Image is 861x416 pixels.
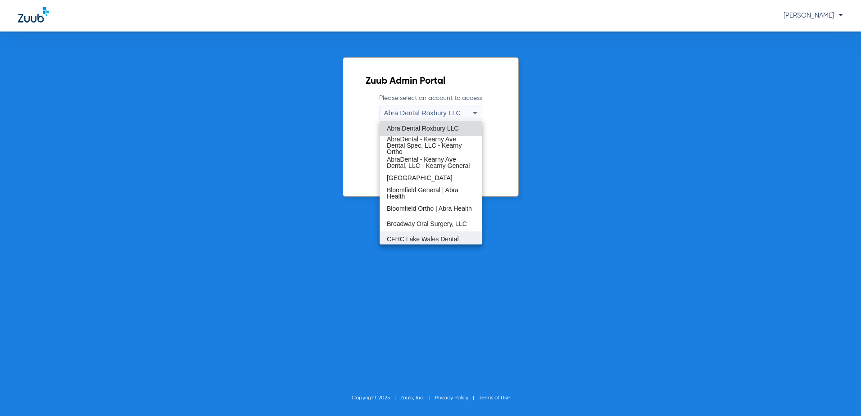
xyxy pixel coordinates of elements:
span: Broadway Oral Surgery, LLC [387,221,467,227]
span: CFHC Lake Wales Dental [387,236,459,242]
span: AbraDental - Kearny Ave Dental, LLC - Kearny General [387,156,475,169]
span: AbraDental - Kearny Ave Dental Spec, LLC - Kearny Ortho [387,136,475,155]
span: Bloomfield General | Abra Health [387,187,475,199]
span: Abra Dental Roxbury LLC [387,125,459,131]
span: Bloomfield Ortho | Abra Health [387,205,472,212]
span: [GEOGRAPHIC_DATA] [387,175,453,181]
